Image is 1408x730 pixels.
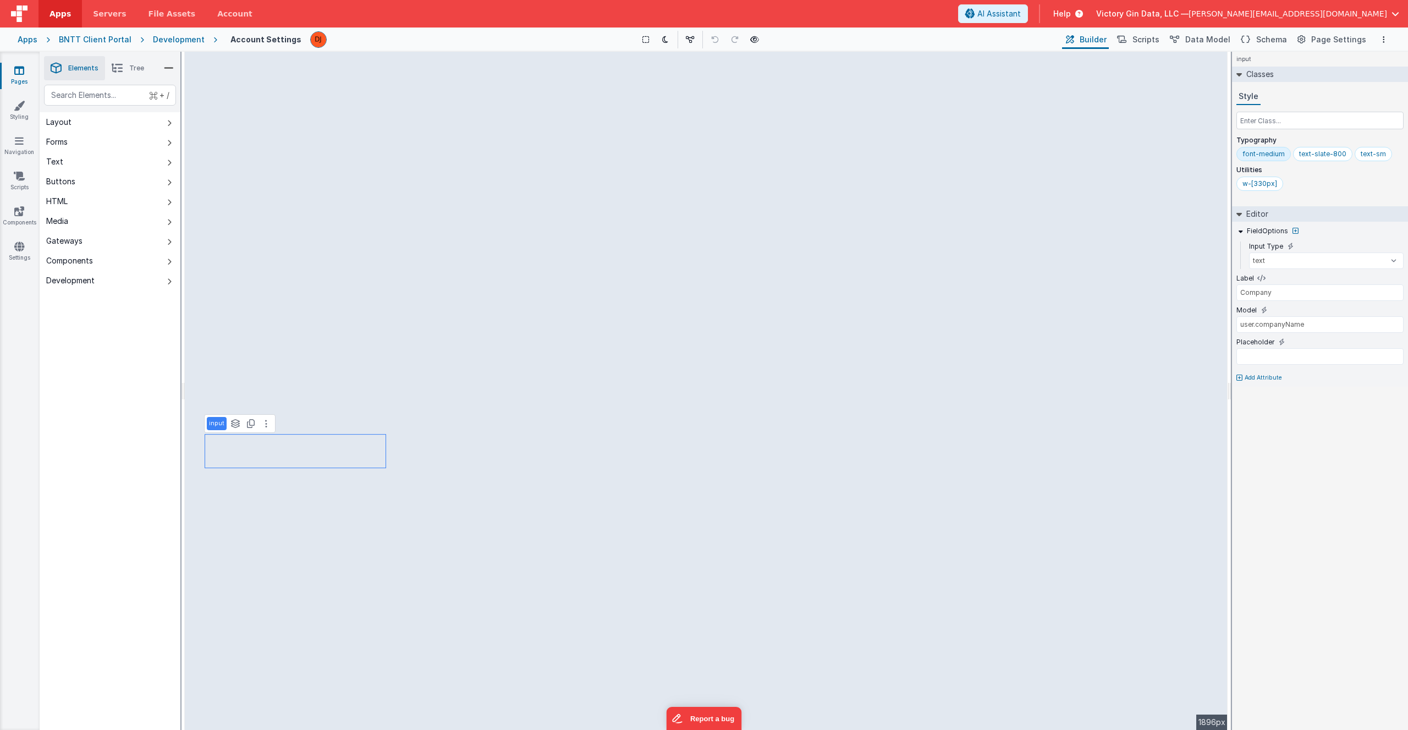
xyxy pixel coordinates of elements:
h2: Classes [1242,67,1274,82]
label: Placeholder [1236,338,1274,347]
div: BNTT Client Portal [59,34,131,45]
span: File Assets [148,8,196,19]
button: Style [1236,89,1261,105]
div: Development [46,275,95,286]
span: [PERSON_NAME][EMAIL_ADDRESS][DOMAIN_NAME] [1189,8,1387,19]
div: Forms [46,136,68,147]
button: Victory Gin Data, LLC — [PERSON_NAME][EMAIL_ADDRESS][DOMAIN_NAME] [1096,8,1399,19]
div: 1896px [1196,715,1228,730]
div: Components [46,255,93,266]
iframe: Marker.io feedback button [667,707,742,730]
button: Builder [1062,30,1109,49]
h2: Editor [1242,206,1268,222]
button: Add Attribute [1236,374,1404,382]
p: Add Attribute [1245,374,1282,382]
button: Gateways [40,231,180,251]
span: + / [150,85,169,106]
span: Page Settings [1311,34,1366,45]
button: Text [40,152,180,172]
span: Scripts [1132,34,1159,45]
label: FieldOptions [1247,227,1288,235]
button: AI Assistant [958,4,1028,23]
button: Page Settings [1294,30,1368,49]
img: f3d315f864dfd729bbf95c1be5919636 [311,32,326,47]
span: AI Assistant [977,8,1021,19]
button: Schema [1237,30,1289,49]
button: Scripts [1113,30,1162,49]
input: Search Elements... [44,85,176,106]
button: HTML [40,191,180,211]
span: Tree [129,64,144,73]
div: --> [185,52,1228,730]
div: Layout [46,117,71,128]
input: Enter Class... [1236,112,1404,129]
button: Layout [40,112,180,132]
button: Forms [40,132,180,152]
label: Label [1236,274,1254,283]
button: Components [40,251,180,271]
div: Text [46,156,63,167]
p: Utilities [1236,166,1404,174]
button: Buttons [40,172,180,191]
span: Help [1053,8,1071,19]
button: Development [40,271,180,290]
span: Apps [50,8,71,19]
span: Elements [68,64,98,73]
div: text-slate-800 [1299,150,1346,158]
h4: input [1232,52,1255,67]
div: font-medium [1242,150,1285,158]
div: text-sm [1361,150,1386,158]
button: Data Model [1166,30,1233,49]
div: Development [153,34,205,45]
span: Servers [93,8,126,19]
button: Media [40,211,180,231]
p: input [209,419,224,428]
label: Input Type [1249,242,1283,251]
span: Data Model [1185,34,1230,45]
p: Typography [1236,136,1404,145]
div: Buttons [46,176,75,187]
div: HTML [46,196,68,207]
span: Builder [1080,34,1107,45]
div: Media [46,216,68,227]
div: w-[330px] [1242,179,1277,188]
button: Options [1377,33,1390,46]
span: Schema [1256,34,1287,45]
label: Model [1236,306,1257,315]
span: Victory Gin Data, LLC — [1096,8,1189,19]
h4: Account Settings [230,35,301,43]
div: Apps [18,34,37,45]
div: Gateways [46,235,82,246]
